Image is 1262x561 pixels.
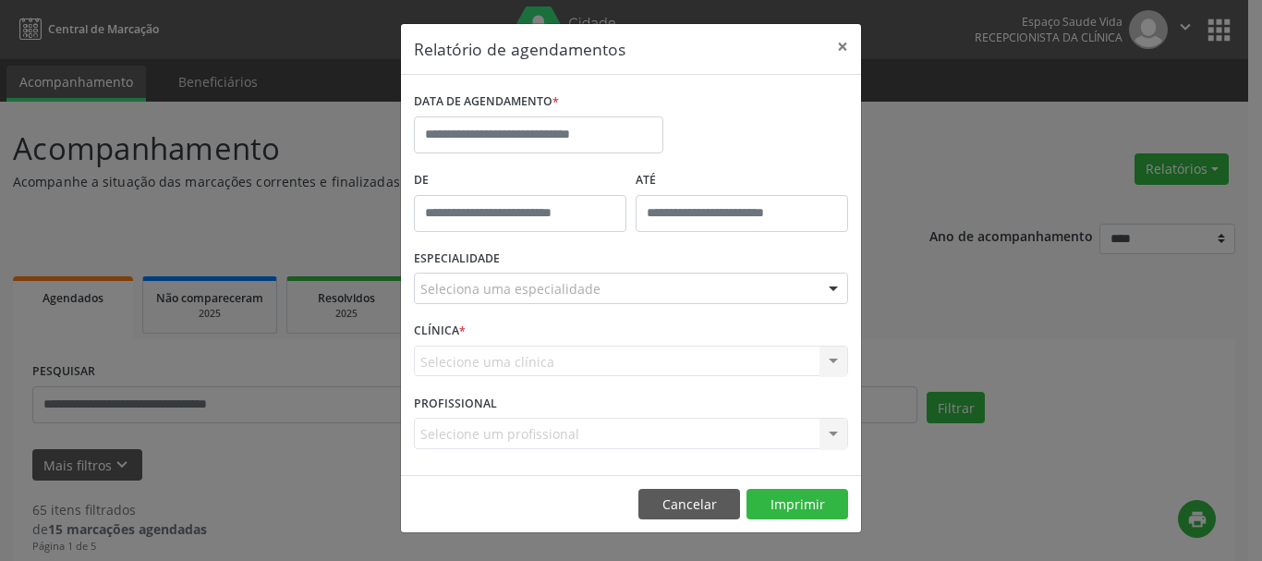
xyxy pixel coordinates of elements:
label: DATA DE AGENDAMENTO [414,88,559,116]
label: De [414,166,626,195]
button: Imprimir [746,489,848,520]
button: Close [824,24,861,69]
button: Cancelar [638,489,740,520]
label: ATÉ [636,166,848,195]
span: Seleciona uma especialidade [420,279,601,299]
label: ESPECIALIDADE [414,245,500,274]
label: CLÍNICA [414,317,466,346]
h5: Relatório de agendamentos [414,37,625,61]
label: PROFISSIONAL [414,389,497,418]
